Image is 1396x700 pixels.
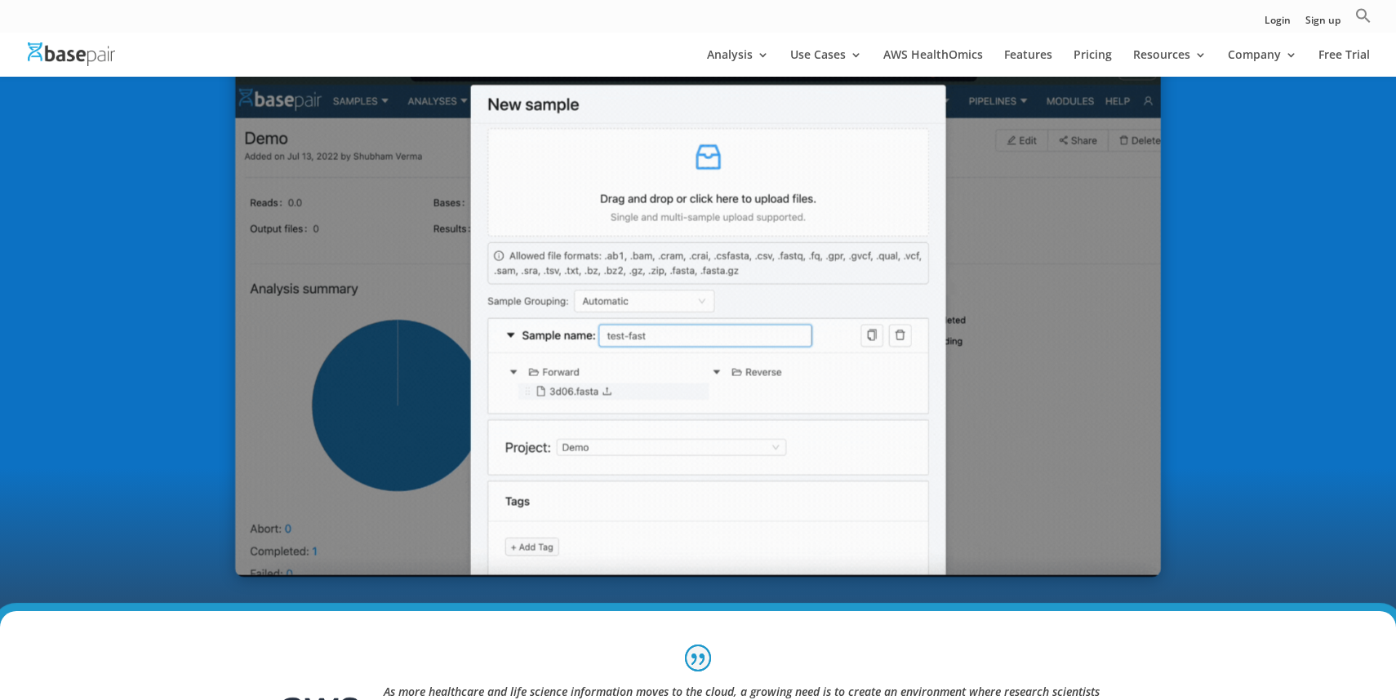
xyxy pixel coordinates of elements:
[1318,49,1370,77] a: Free Trial
[1074,49,1112,77] a: Pricing
[1305,16,1340,33] a: Sign up
[1133,49,1207,77] a: Resources
[28,42,115,66] img: Basepair
[1265,16,1291,33] a: Login
[790,49,862,77] a: Use Cases
[1355,7,1372,24] svg: Search
[707,49,769,77] a: Analysis
[1355,7,1372,33] a: Search Icon Link
[235,55,1161,576] img: AlphaFold
[883,49,983,77] a: AWS HealthOmics
[1314,618,1376,680] iframe: Drift Widget Chat Controller
[1228,49,1297,77] a: Company
[1004,49,1052,77] a: Features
